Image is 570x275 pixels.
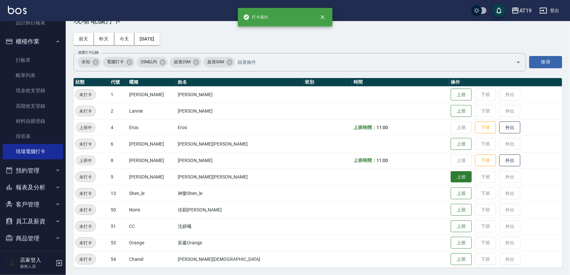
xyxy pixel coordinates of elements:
[3,144,63,159] a: 現場電腦打卡
[20,263,54,269] p: 服務人員
[475,122,496,134] button: 下班
[114,33,135,45] button: 今天
[451,204,472,216] button: 上班
[109,234,127,251] td: 53
[74,33,94,45] button: 前天
[127,136,176,152] td: [PERSON_NAME]
[451,138,472,150] button: 上班
[451,253,472,265] button: 上班
[137,57,168,68] div: 25M以內
[127,119,176,136] td: Eros
[76,223,96,230] span: 未打卡
[449,78,562,87] th: 操作
[76,239,96,246] span: 未打卡
[134,33,159,45] button: [DATE]
[3,15,63,30] a: 設計師日報表
[3,83,63,98] a: 現金收支登錄
[176,251,303,267] td: [PERSON_NAME][DEMOGRAPHIC_DATA]
[3,98,63,114] a: 高階收支登錄
[376,158,388,163] span: 11:00
[176,234,303,251] td: 宸蓁Orange
[176,103,303,119] td: [PERSON_NAME]
[492,4,506,17] button: save
[109,78,127,87] th: 代號
[3,68,63,83] a: 帳單列表
[519,7,532,15] div: AT19
[451,220,472,233] button: 上班
[5,257,18,270] img: Person
[315,10,330,24] button: close
[109,152,127,169] td: 8
[109,86,127,103] td: 1
[176,202,303,218] td: 佳穎[PERSON_NAME]
[109,169,127,185] td: 9
[303,78,352,87] th: 班別
[78,57,101,68] div: 未知
[127,234,176,251] td: Orange
[109,136,127,152] td: 6
[353,125,376,130] b: 上班時間：
[176,169,303,185] td: [PERSON_NAME][PERSON_NAME]
[243,14,268,20] span: 打卡成功
[203,57,235,68] div: 超過50M
[176,119,303,136] td: Eros
[509,4,534,17] button: AT19
[170,59,194,65] span: 超過25M
[499,154,520,167] button: 外出
[353,158,376,163] b: 上班時間：
[451,237,472,249] button: 上班
[76,256,96,263] span: 未打卡
[170,57,201,68] div: 超過25M
[75,124,96,131] span: 上班中
[76,174,96,180] span: 未打卡
[451,89,472,101] button: 上班
[529,56,562,68] button: 搜尋
[78,50,99,55] label: 篩選打卡記錄
[3,53,63,68] a: 打帳單
[8,6,27,14] img: Logo
[451,171,472,183] button: 上班
[127,169,176,185] td: [PERSON_NAME]
[352,78,449,87] th: 時間
[78,59,94,65] span: 未知
[3,196,63,213] button: 客戶管理
[499,122,520,134] button: 外出
[537,5,562,17] button: 登出
[3,179,63,196] button: 報表及分析
[203,59,228,65] span: 超過50M
[76,108,96,115] span: 未打卡
[176,136,303,152] td: [PERSON_NAME][PERSON_NAME]
[127,251,176,267] td: Chanel
[451,105,472,117] button: 上班
[109,185,127,202] td: 13
[103,59,128,65] span: 電腦打卡
[20,257,54,263] h5: 店家登入
[176,78,303,87] th: 姓名
[3,247,63,264] button: 行銷工具
[76,190,96,197] span: 未打卡
[3,213,63,230] button: 員工及薪資
[376,125,388,130] span: 11:00
[137,59,161,65] span: 25M以內
[127,185,176,202] td: Shen_le
[176,218,303,234] td: 沈妍曦
[76,91,96,98] span: 未打卡
[127,103,176,119] td: Lannie
[176,152,303,169] td: [PERSON_NAME]
[475,154,496,167] button: 下班
[127,78,176,87] th: 暱稱
[3,230,63,247] button: 商品管理
[103,57,135,68] div: 電腦打卡
[513,57,524,68] button: Open
[3,114,63,129] a: 材料自購登錄
[127,86,176,103] td: [PERSON_NAME]
[176,185,303,202] td: 神樂Shen_le
[75,157,96,164] span: 上班中
[3,162,63,179] button: 預約管理
[76,141,96,148] span: 未打卡
[109,218,127,234] td: 51
[74,78,109,87] th: 狀態
[451,187,472,200] button: 上班
[3,33,63,50] button: 櫃檯作業
[94,33,114,45] button: 昨天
